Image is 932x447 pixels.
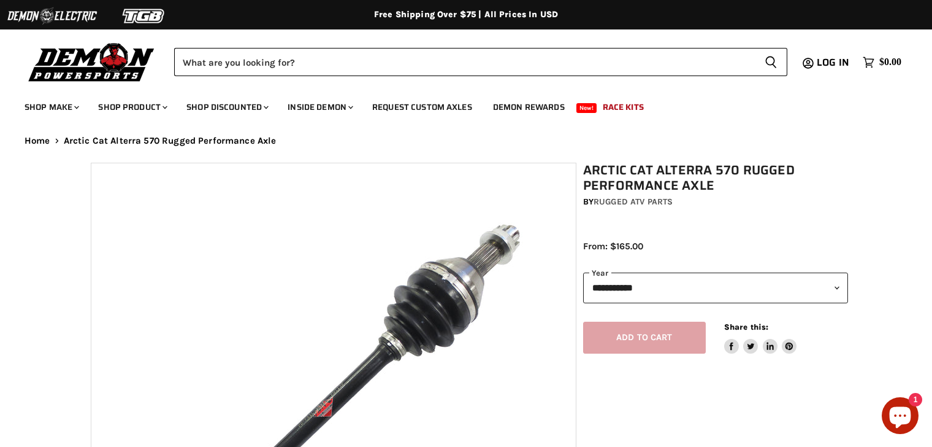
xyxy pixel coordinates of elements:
select: year [583,273,848,303]
a: Rugged ATV Parts [594,196,673,207]
span: Share this: [724,322,768,332]
a: Demon Rewards [484,95,574,120]
input: Search [174,48,755,76]
span: New! [576,103,597,113]
button: Search [755,48,787,76]
div: by [583,195,848,209]
img: Demon Powersports [25,40,159,84]
a: Inside Demon [278,95,361,120]
a: Shop Make [15,95,86,120]
a: Request Custom Axles [363,95,481,120]
inbox-online-store-chat: Shopify online store chat [878,397,922,437]
span: Arctic Cat Alterra 570 Rugged Performance Axle [64,136,277,146]
span: $0.00 [879,56,901,68]
a: Log in [811,57,857,68]
img: Demon Electric Logo 2 [6,4,98,28]
span: Log in [817,55,849,70]
a: Shop Discounted [177,95,276,120]
form: Product [174,48,787,76]
img: TGB Logo 2 [98,4,190,28]
aside: Share this: [724,322,797,354]
a: Race Kits [594,95,653,120]
span: From: $165.00 [583,241,643,252]
a: Home [25,136,50,146]
a: $0.00 [857,53,907,71]
h1: Arctic Cat Alterra 570 Rugged Performance Axle [583,163,848,193]
a: Shop Product [89,95,175,120]
ul: Main menu [15,90,898,120]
